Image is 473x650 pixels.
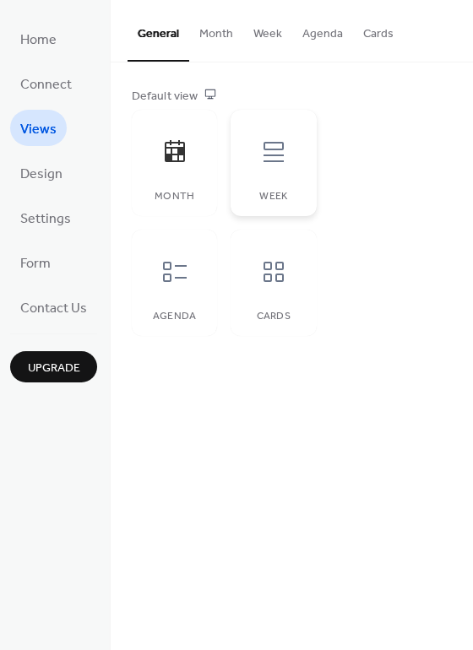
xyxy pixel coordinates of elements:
span: Connect [20,72,72,98]
a: Connect [10,65,82,101]
span: Design [20,161,63,187]
div: Agenda [149,311,200,322]
a: Contact Us [10,289,97,325]
span: Views [20,116,57,143]
span: Settings [20,206,71,232]
div: Week [247,191,299,203]
a: Home [10,20,67,57]
a: Form [10,244,61,280]
a: Views [10,110,67,146]
span: Home [20,27,57,53]
div: Cards [247,311,299,322]
span: Form [20,251,51,277]
div: Default view [132,88,449,106]
span: Contact Us [20,295,87,322]
a: Design [10,154,73,191]
div: Month [149,191,200,203]
a: Settings [10,199,81,236]
span: Upgrade [28,360,80,377]
button: Upgrade [10,351,97,382]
